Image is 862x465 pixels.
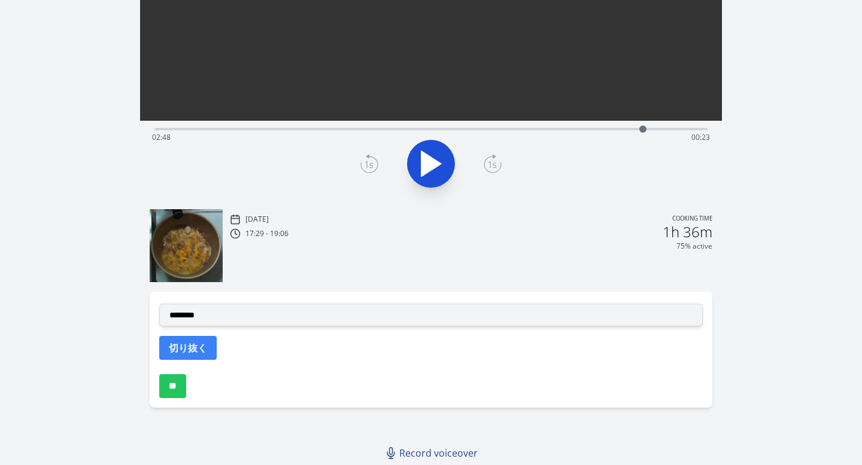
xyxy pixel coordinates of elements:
[150,209,223,282] img: 250928083039_thumb.jpeg
[663,225,712,239] h2: 1h 36m
[245,229,289,238] p: 17:29 - 19:06
[399,446,478,460] span: Record voiceover
[691,132,710,142] span: 00:23
[159,336,217,360] button: 切り抜く
[380,441,485,465] a: Record voiceover
[676,241,712,251] p: 75% active
[152,132,171,142] span: 02:48
[245,215,269,224] p: [DATE]
[672,214,712,225] p: Cooking time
